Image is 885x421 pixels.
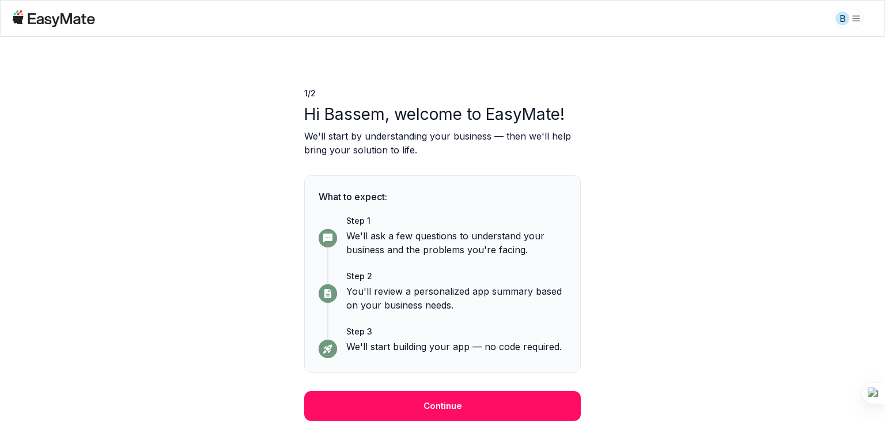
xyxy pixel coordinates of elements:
[346,326,566,337] p: Step 3
[304,88,581,99] p: 1 / 2
[346,270,566,282] p: Step 2
[304,391,581,421] button: Continue
[346,215,566,227] p: Step 1
[304,104,581,125] p: Hi Bassem, welcome to EasyMate!
[346,229,566,257] p: We'll ask a few questions to understand your business and the problems you're facing.
[835,12,849,25] div: B
[346,340,566,354] p: We'll start building your app — no code required.
[319,190,566,204] p: What to expect:
[304,129,581,157] p: We'll start by understanding your business — then we'll help bring your solution to life.
[346,284,566,312] p: You'll review a personalized app summary based on your business needs.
